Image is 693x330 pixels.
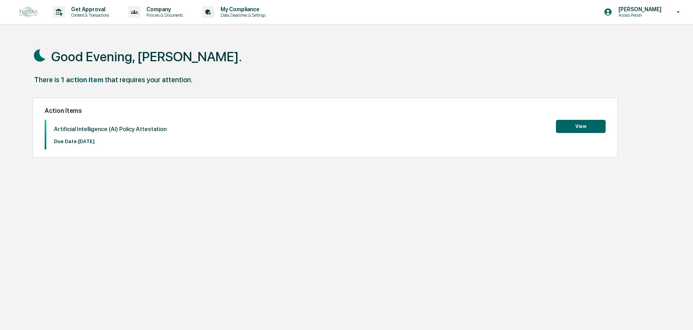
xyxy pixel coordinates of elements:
h1: Good Evening, [PERSON_NAME]. [51,49,242,64]
h2: Action Items [45,107,606,114]
div: that requires your attention. [105,76,193,84]
button: View [556,120,606,133]
div: 1 action item [61,76,103,84]
div: There is [34,76,59,84]
p: My Compliance [214,6,269,12]
p: Access Person [612,12,665,18]
a: View [556,122,606,130]
p: Artificial Intelligence (AI) Policy Attestation [54,126,167,133]
p: Company [140,6,187,12]
p: [PERSON_NAME] [612,6,665,12]
p: Get Approval [65,6,113,12]
p: Data, Deadlines & Settings [214,12,269,18]
p: Due Date: [DATE] [54,138,167,144]
img: logo [19,7,37,17]
p: Policies & Documents [140,12,187,18]
p: Content & Transactions [65,12,113,18]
